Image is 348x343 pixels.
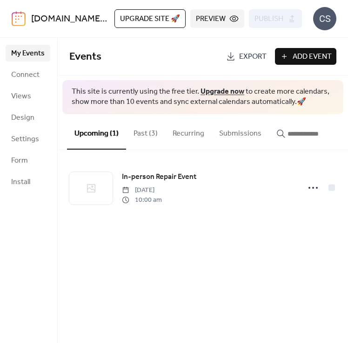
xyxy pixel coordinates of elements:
button: Add Event [275,48,336,65]
button: Preview [190,9,244,28]
a: In-person Repair Event [122,171,196,183]
span: Install [11,177,30,188]
a: Views [6,88,50,104]
span: 10:00 am [122,195,162,205]
span: Export [239,51,267,62]
a: Form [6,152,50,169]
a: Design [6,109,50,126]
a: My Events [6,45,50,62]
button: Recurring [165,114,212,149]
a: Upgrade now [201,84,244,99]
a: Connect [6,66,50,83]
span: In-person Repair Event [122,171,196,183]
span: Settings [11,134,39,145]
button: Upgrade site 🚀 [114,9,186,28]
span: This site is currently using the free tier. to create more calendars, show more than 10 events an... [72,87,334,108]
span: Add Event [293,51,332,62]
span: [DATE] [122,185,162,195]
img: logo [12,11,26,26]
button: Submissions [212,114,269,149]
a: Settings [6,130,50,147]
span: Events [69,47,101,67]
span: Design [11,112,34,123]
a: [DOMAIN_NAME] [31,10,107,28]
span: My Events [11,48,45,59]
span: Connect [11,69,40,81]
button: Upcoming (1) [67,114,126,150]
button: Past (3) [126,114,165,149]
span: Preview [196,14,226,25]
div: CS [313,7,336,30]
a: Export [221,48,271,65]
span: Upgrade site 🚀 [120,14,180,25]
span: Form [11,155,28,166]
a: Install [6,173,50,190]
span: Views [11,91,31,102]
